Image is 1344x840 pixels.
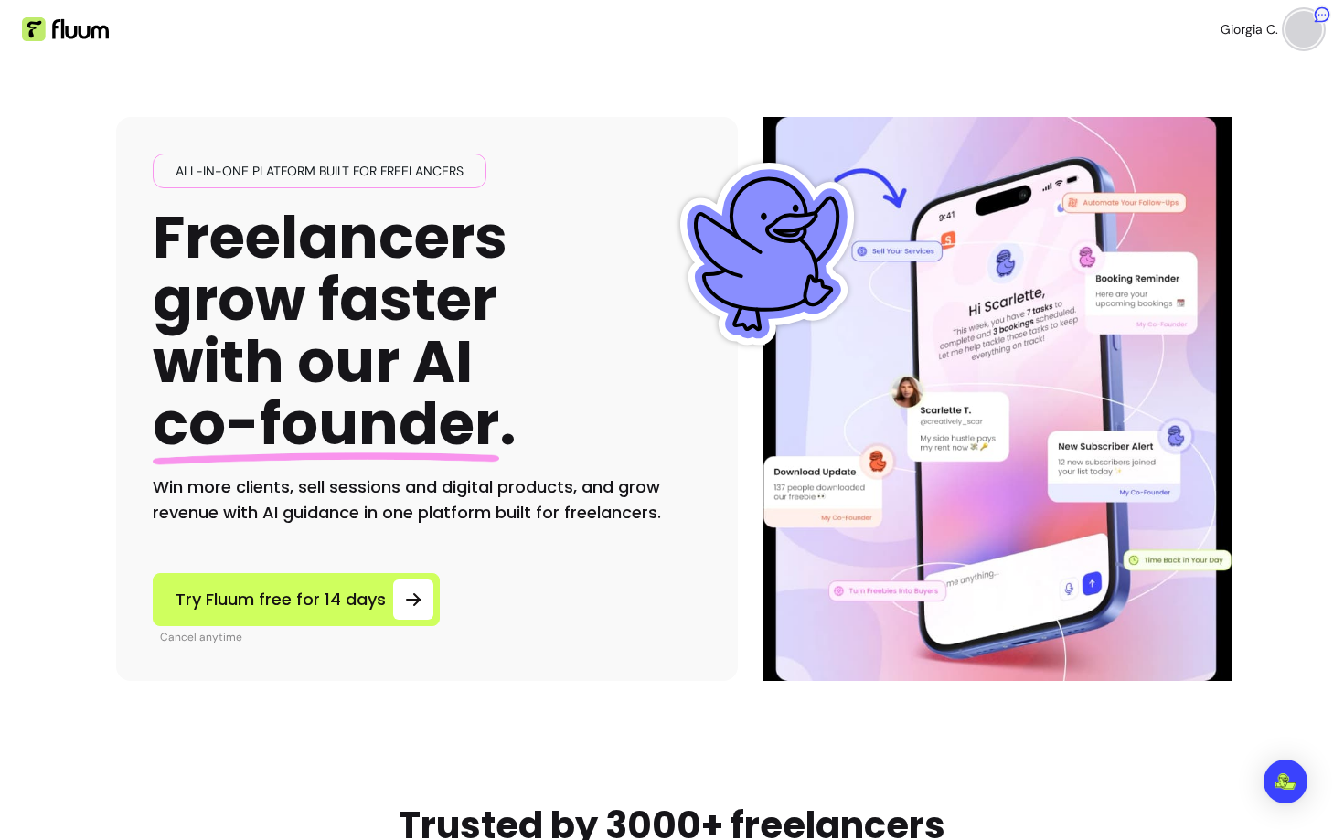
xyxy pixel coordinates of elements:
span: Try Fluum free for 14 days [176,587,386,612]
a: Try Fluum free for 14 days [153,573,440,626]
div: Open Intercom Messenger [1264,760,1307,803]
span: co-founder [153,383,499,464]
h2: Win more clients, sell sessions and digital products, and grow revenue with AI guidance in one pl... [153,474,701,526]
h1: Freelancers grow faster with our AI . [153,207,517,456]
img: Fluum Duck sticker [676,163,859,346]
img: Fluum Logo [22,17,109,41]
button: avatarGiorgia C. [1221,11,1322,48]
span: All-in-one platform built for freelancers [168,162,471,180]
span: Giorgia C. [1221,20,1278,38]
p: Cancel anytime [160,630,440,644]
img: Hero [767,117,1228,681]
